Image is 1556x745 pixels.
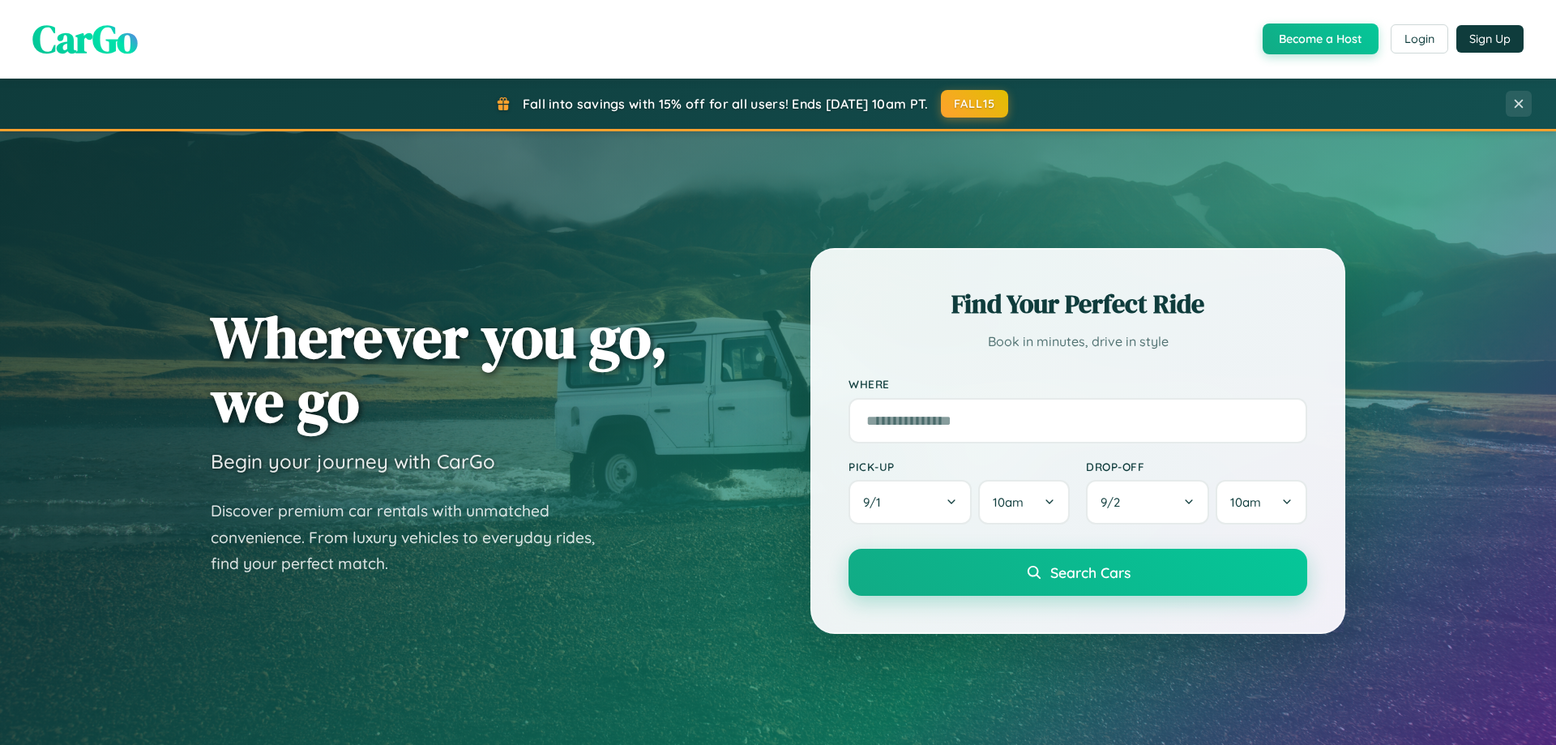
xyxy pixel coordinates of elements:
[211,449,495,473] h3: Begin your journey with CarGo
[1086,480,1209,524] button: 9/2
[849,286,1307,322] h2: Find Your Perfect Ride
[978,480,1070,524] button: 10am
[849,330,1307,353] p: Book in minutes, drive in style
[941,90,1009,118] button: FALL15
[1086,460,1307,473] label: Drop-off
[849,460,1070,473] label: Pick-up
[1456,25,1524,53] button: Sign Up
[849,378,1307,392] label: Where
[849,549,1307,596] button: Search Cars
[863,495,889,510] span: 9 / 1
[32,12,138,66] span: CarGo
[523,96,929,112] span: Fall into savings with 15% off for all users! Ends [DATE] 10am PT.
[211,498,616,577] p: Discover premium car rentals with unmatched convenience. From luxury vehicles to everyday rides, ...
[1263,24,1379,54] button: Become a Host
[1216,480,1307,524] button: 10am
[1101,495,1128,510] span: 9 / 2
[993,495,1024,510] span: 10am
[1050,563,1131,581] span: Search Cars
[849,480,972,524] button: 9/1
[1391,24,1448,54] button: Login
[1230,495,1261,510] span: 10am
[211,305,668,433] h1: Wherever you go, we go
